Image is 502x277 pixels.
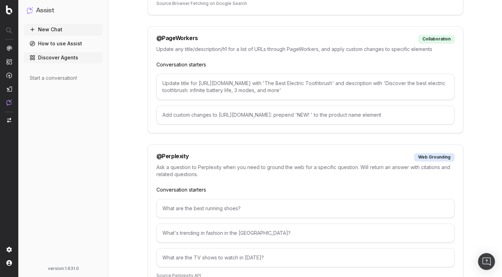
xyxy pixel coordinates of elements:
[24,38,103,49] a: How to use Assist
[156,186,454,193] p: Conversation starters
[24,24,103,35] button: New Chat
[6,99,12,105] img: Assist
[6,247,12,252] img: Setting
[156,46,454,53] p: Update any title/description/h1 for a list of URLs through PageWorkers, and apply custom changes ...
[414,153,454,161] div: web grounding
[6,260,12,266] img: My account
[156,1,454,6] p: Source: Browser Fetching on Google Search
[7,118,11,123] img: Switch project
[156,74,454,100] div: Update title for [URL][DOMAIN_NAME] with 'The Best Electric Toothbrush' and description with 'Dis...
[6,5,12,14] img: Botify logo
[478,253,495,270] div: Open Intercom Messenger
[156,153,189,161] div: @ Perplexity
[156,35,198,43] div: @ PageWorkers
[24,52,103,63] a: Discover Agents
[156,61,454,68] p: Conversation starters
[27,6,100,15] button: Assist
[6,45,12,51] img: Analytics
[30,75,97,82] div: Start a conversation!
[419,35,454,43] div: collaboration
[6,59,12,65] img: Intelligence
[27,7,33,14] img: Assist
[156,105,454,124] div: Add custom changes to [URL][DOMAIN_NAME]: prepend 'NEW! ' to the product name element
[6,86,12,92] img: Studio
[156,164,454,178] p: Ask a question to Perplexity when you need to ground the web for a specific question. Will return...
[6,72,12,78] img: Activation
[36,6,54,15] h1: Assist
[156,248,454,267] div: What are the TV shows to watch in [DATE]?
[27,266,100,271] div: version: 1.631.0
[156,224,454,243] div: What's trending in fashion in the [GEOGRAPHIC_DATA]?
[156,199,454,218] div: What are the best running shoes?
